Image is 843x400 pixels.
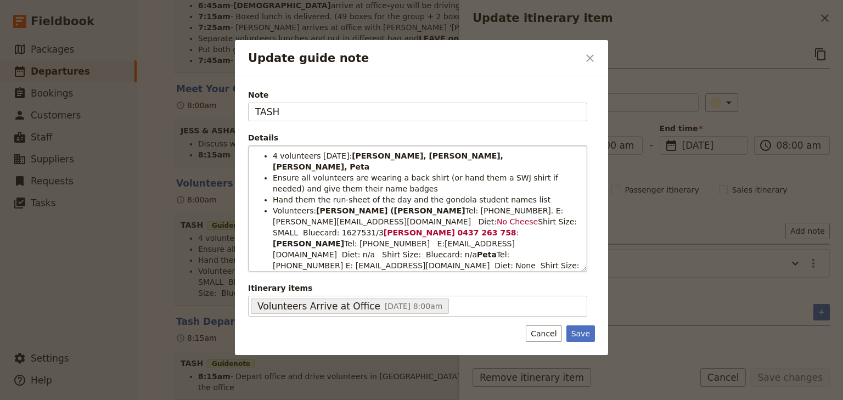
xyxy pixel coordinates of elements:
strong: Peta [477,250,497,259]
span: Tel: [PHONE_NUMBER] E: [EMAIL_ADDRESS][DOMAIN_NAME] Diet: None Shirt Size: MEDIUM (34") Bluecard:... [273,250,582,281]
span: Tel: [PHONE_NUMBER] E:[EMAIL_ADDRESS][DOMAIN_NAME] Diet: n/a Shirt Size: Bluecard: n/a [273,239,515,259]
span: [DATE] 8:00am [385,302,442,311]
button: Save [566,325,595,342]
span: Ensure all volunteers are wearing a back shirt (or hand them a SWJ shirt if needed) and give them... [273,173,560,193]
strong: [PERSON_NAME], [PERSON_NAME], [PERSON_NAME], Peta [273,151,506,171]
span: Volunteers Arrive at Office [257,300,380,313]
button: Close dialog [581,49,599,67]
span: Tel: [PHONE_NUMBER]. E: [PERSON_NAME][EMAIL_ADDRESS][DOMAIN_NAME] Diet: [273,206,566,226]
span: : [516,228,519,237]
input: Note [248,103,587,121]
span: Shirt Size: SMALL Bluecard: 1627531/3 [273,217,579,237]
span: 4 volunteers [DATE]: [273,151,352,160]
button: Cancel [526,325,561,342]
span: Itinerary items [248,283,587,294]
strong: 0437 263 758 [457,228,516,237]
span: Note [248,89,587,100]
strong: [PERSON_NAME] ([PERSON_NAME] [316,206,465,215]
strong: [PERSON_NAME] [384,228,455,237]
strong: [PERSON_NAME] [273,239,344,248]
div: Details [248,132,587,143]
span: No Cheese [497,217,538,226]
span: Hand them the run-sheet of the day and the gondola student names list [273,195,550,204]
span: Volunteers: [273,206,316,215]
h2: Update guide note [248,50,578,66]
